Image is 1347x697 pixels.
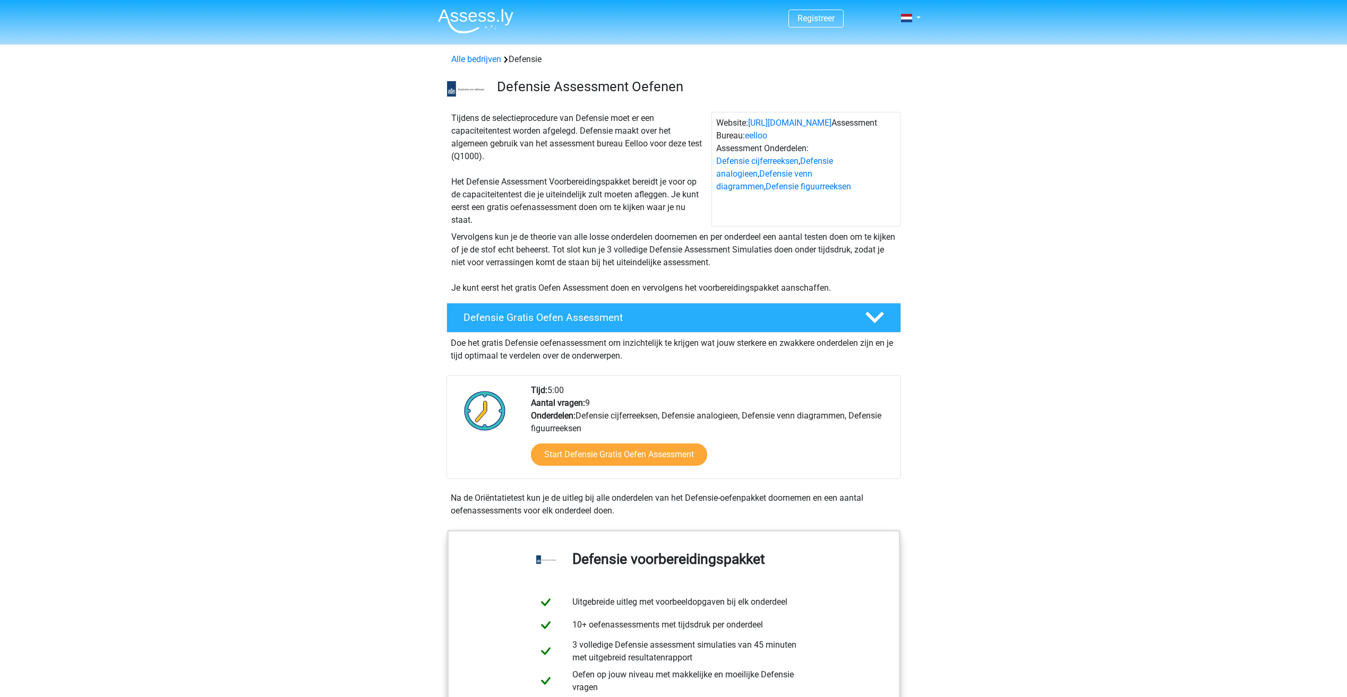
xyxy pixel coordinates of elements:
div: Vervolgens kun je de theorie van alle losse onderdelen doornemen en per onderdeel een aantal test... [447,231,900,294]
h4: Defensie Gratis Oefen Assessment [464,311,848,324]
div: Website: Assessment Bureau: Assessment Onderdelen: , , , [711,112,900,226]
a: eelloo [745,130,767,141]
a: Registreer [797,13,835,23]
div: Na de Oriëntatietest kun je de uitleg bij alle onderdelen van het Defensie-oefenpakket doornemen ... [447,492,901,517]
div: Defensie [447,53,900,66]
div: Doe het gratis Defensie oefenassessment om inzichtelijk te krijgen wat jouw sterkere en zwakkere ... [447,333,901,362]
h3: Defensie Assessment Oefenen [497,79,893,95]
img: Assessly [438,8,513,33]
div: Tijdens de selectieprocedure van Defensie moet er een capaciteitentest worden afgelegd. Defensie ... [447,112,711,226]
a: Defensie figuurreeksen [766,181,851,191]
b: Onderdelen: [531,411,576,421]
b: Tijd: [531,385,547,395]
a: Alle bedrijven [451,54,501,64]
b: Aantal vragen: [531,398,585,408]
a: Defensie venn diagrammen [716,169,812,191]
img: Klok [458,384,512,437]
a: Defensie cijferreeksen [716,156,799,166]
a: Defensie Gratis Oefen Assessment [442,303,905,333]
a: [URL][DOMAIN_NAME] [748,118,831,128]
div: 5:00 9 Defensie cijferreeksen, Defensie analogieen, Defensie venn diagrammen, Defensie figuurreeksen [523,384,900,478]
a: Start Defensie Gratis Oefen Assessment [531,443,707,466]
a: Defensie analogieen [716,156,833,179]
